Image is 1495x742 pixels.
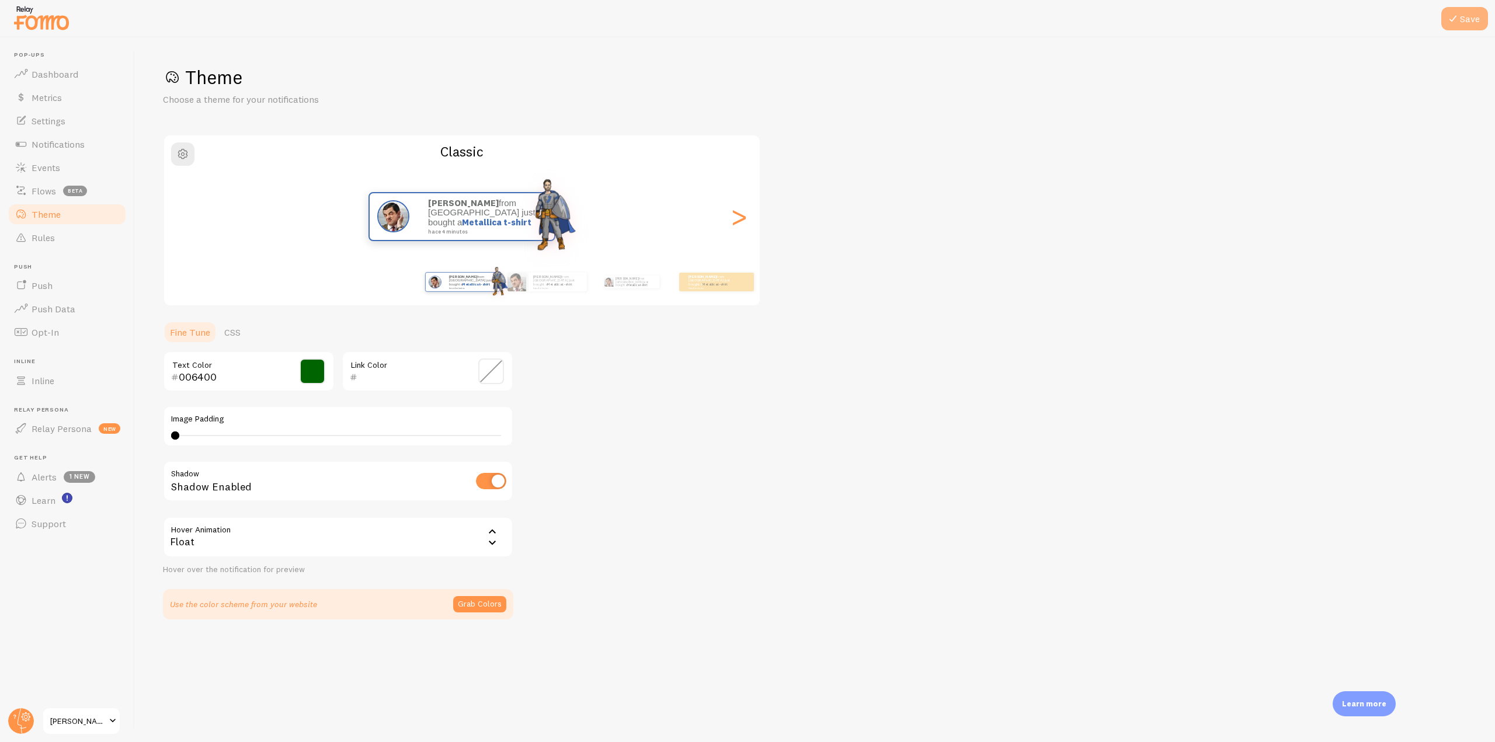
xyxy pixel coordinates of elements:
[164,142,760,161] h2: Classic
[7,297,127,321] a: Push Data
[533,274,582,289] p: from [GEOGRAPHIC_DATA] just bought a
[7,489,127,512] a: Learn
[7,203,127,226] a: Theme
[428,276,441,288] img: Fomo
[689,274,717,279] strong: [PERSON_NAME]
[32,326,59,338] span: Opt-In
[448,287,493,289] small: hace 4 minutos
[547,282,572,287] a: Metallica t-shirt
[7,369,127,392] a: Inline
[32,138,85,150] span: Notifications
[32,115,65,127] span: Settings
[7,226,127,249] a: Rules
[42,707,121,735] a: [PERSON_NAME]-test-store
[62,493,72,503] svg: <p>Watch New Feature Tutorials!</p>
[32,423,92,434] span: Relay Persona
[32,162,60,173] span: Events
[32,471,57,483] span: Alerts
[428,198,543,235] p: from [GEOGRAPHIC_DATA] just bought a
[604,277,613,287] img: Fomo
[32,280,53,291] span: Push
[32,185,56,197] span: Flows
[170,598,317,610] p: Use the color scheme from your website
[14,51,127,59] span: Pop-ups
[616,276,655,288] p: from [GEOGRAPHIC_DATA] just bought a
[462,217,531,228] a: Metallica t-shirt
[7,86,127,109] a: Metrics
[1342,698,1386,709] p: Learn more
[163,461,513,503] div: Shadow Enabled
[448,274,477,279] strong: [PERSON_NAME]
[32,375,54,386] span: Inline
[507,273,526,291] img: Fomo
[163,65,1467,89] h1: Theme
[50,714,106,728] span: [PERSON_NAME]-test-store
[463,282,491,287] a: Metallica t-shirt
[7,133,127,156] a: Notifications
[627,283,647,287] a: Metallica t-shirt
[163,565,513,575] div: Hover over the notification for preview
[448,274,494,289] p: from [GEOGRAPHIC_DATA] just bought a
[7,321,127,344] a: Opt-In
[533,287,581,289] small: hace 4 minutos
[453,596,506,612] button: Grab Colors
[533,274,561,279] strong: [PERSON_NAME]
[377,200,409,232] img: Fomo
[732,175,746,259] div: Next slide
[32,92,62,103] span: Metrics
[99,423,120,434] span: new
[32,303,75,315] span: Push Data
[1333,691,1396,716] div: Learn more
[14,358,127,365] span: Inline
[32,232,55,243] span: Rules
[32,208,61,220] span: Theme
[64,471,95,483] span: 1 new
[689,274,735,289] p: from [GEOGRAPHIC_DATA] just bought a
[163,517,513,558] div: Float
[7,62,127,86] a: Dashboard
[14,263,127,271] span: Push
[163,93,443,106] p: Choose a theme for your notifications
[7,465,127,489] a: Alerts 1 new
[689,287,734,289] small: hace 4 minutos
[32,518,66,529] span: Support
[14,454,127,462] span: Get Help
[7,179,127,203] a: Flows beta
[7,109,127,133] a: Settings
[12,3,71,33] img: fomo-relay-logo-orange.svg
[7,417,127,440] a: Relay Persona new
[63,186,87,196] span: beta
[32,494,55,506] span: Learn
[7,156,127,179] a: Events
[14,406,127,414] span: Relay Persona
[7,512,127,535] a: Support
[428,197,499,208] strong: [PERSON_NAME]
[703,282,728,287] a: Metallica t-shirt
[616,277,639,280] strong: [PERSON_NAME]
[163,321,217,344] a: Fine Tune
[217,321,248,344] a: CSS
[171,414,505,424] label: Image Padding
[32,68,78,80] span: Dashboard
[428,229,539,235] small: hace 4 minutos
[7,274,127,297] a: Push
